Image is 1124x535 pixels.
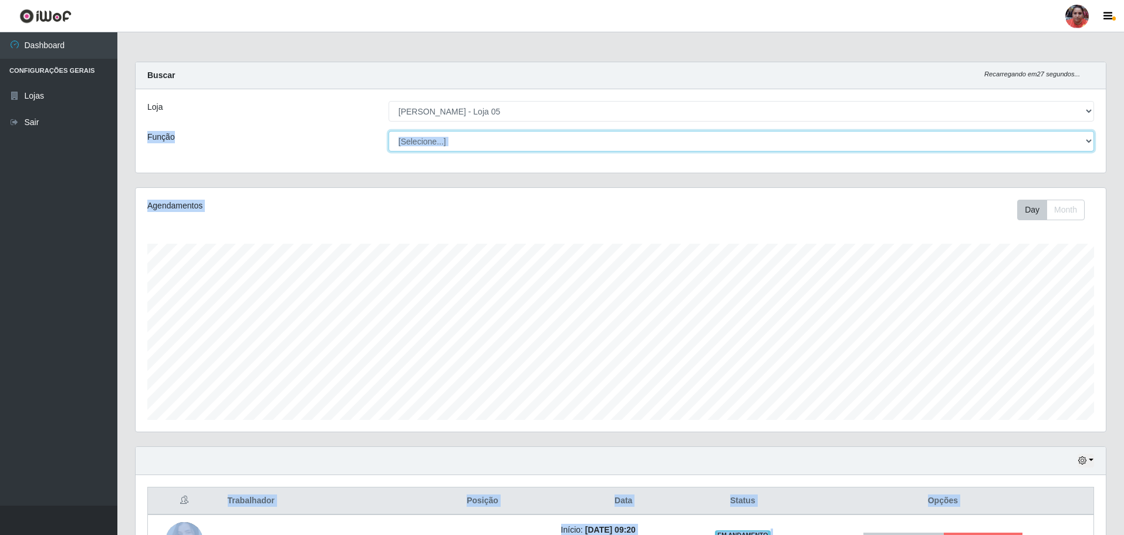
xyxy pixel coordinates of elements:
i: Recarregando em 27 segundos... [984,70,1080,78]
th: Status [693,487,792,515]
label: Função [147,131,175,143]
th: Opções [792,487,1094,515]
button: Day [1017,200,1047,220]
label: Loja [147,101,163,113]
div: Toolbar with button groups [1017,200,1094,220]
button: Month [1047,200,1085,220]
div: First group [1017,200,1085,220]
th: Posição [411,487,554,515]
img: CoreUI Logo [19,9,72,23]
time: [DATE] 09:20 [585,525,636,534]
div: Agendamentos [147,200,532,212]
th: Trabalhador [221,487,411,515]
strong: Buscar [147,70,175,80]
th: Data [554,487,693,515]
